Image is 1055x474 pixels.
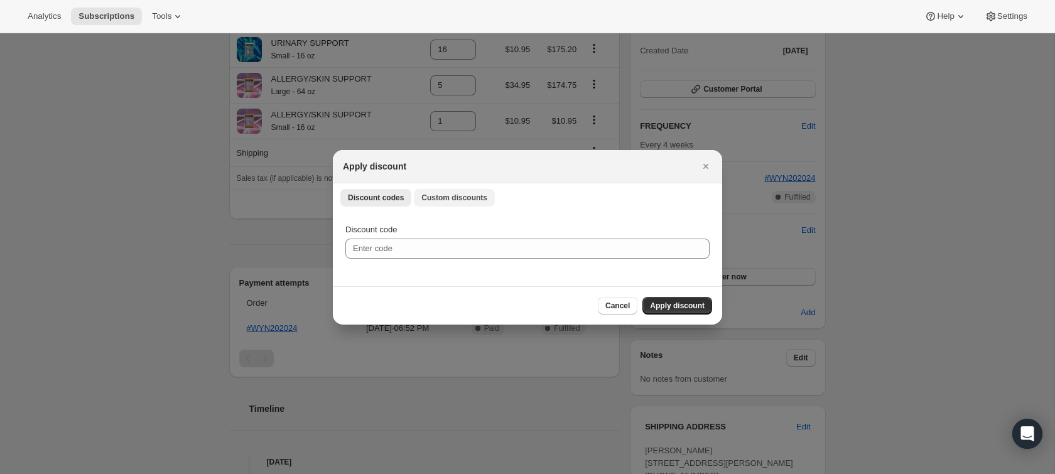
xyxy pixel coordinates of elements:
[345,239,710,259] input: Enter code
[152,11,171,21] span: Tools
[348,193,404,203] span: Discount codes
[421,193,487,203] span: Custom discounts
[71,8,142,25] button: Subscriptions
[28,11,61,21] span: Analytics
[20,8,68,25] button: Analytics
[977,8,1035,25] button: Settings
[340,189,411,207] button: Discount codes
[937,11,954,21] span: Help
[650,301,705,311] span: Apply discount
[78,11,134,21] span: Subscriptions
[605,301,630,311] span: Cancel
[144,8,192,25] button: Tools
[414,189,495,207] button: Custom discounts
[598,297,637,315] button: Cancel
[333,211,722,286] div: Discount codes
[343,160,406,173] h2: Apply discount
[917,8,974,25] button: Help
[697,158,715,175] button: Close
[997,11,1027,21] span: Settings
[1012,419,1042,449] div: Open Intercom Messenger
[345,225,397,234] span: Discount code
[642,297,712,315] button: Apply discount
